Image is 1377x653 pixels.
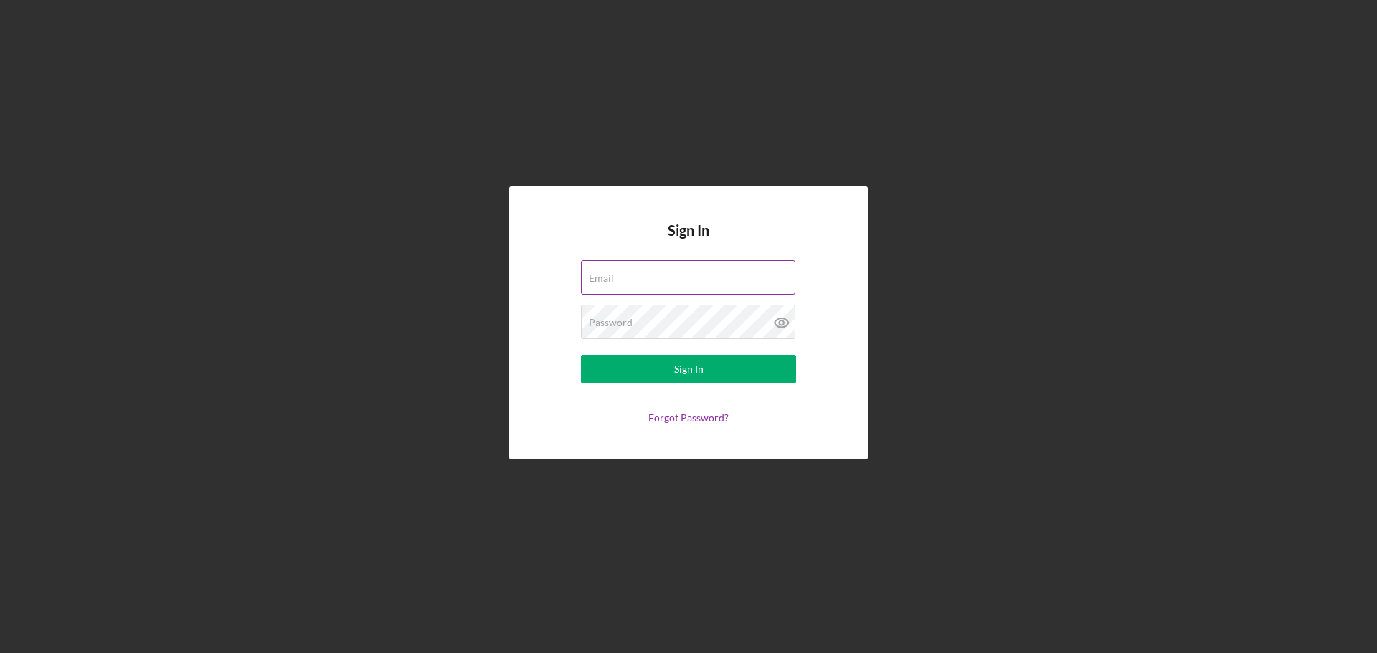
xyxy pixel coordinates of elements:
[648,411,729,424] a: Forgot Password?
[668,222,709,260] h4: Sign In
[674,355,704,383] div: Sign In
[581,355,796,383] button: Sign In
[589,272,614,284] label: Email
[589,317,633,328] label: Password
